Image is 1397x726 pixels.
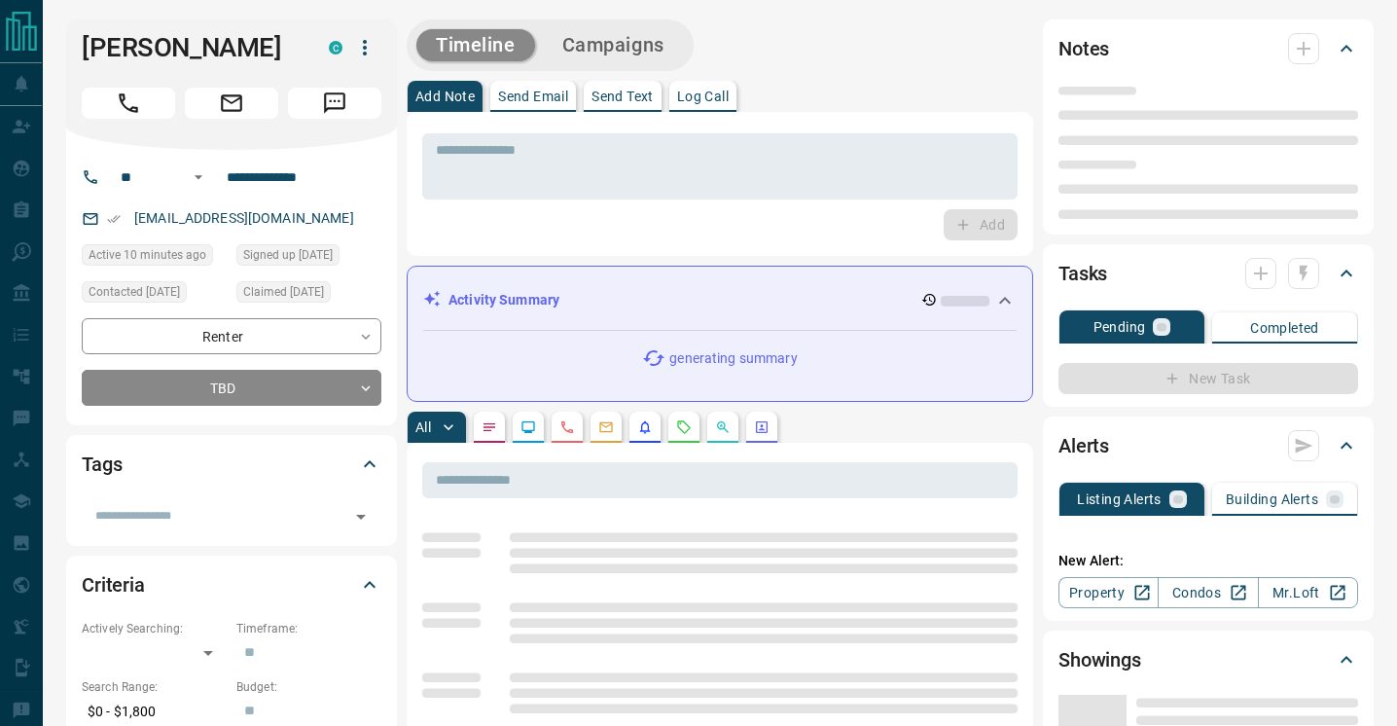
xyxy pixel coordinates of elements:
div: Activity Summary [423,282,1017,318]
div: Criteria [82,562,381,608]
svg: Requests [676,419,692,435]
div: Tue Jun 03 2025 [236,281,381,309]
h2: Showings [1058,644,1141,675]
div: Tasks [1058,250,1358,297]
button: Timeline [416,29,535,61]
div: Sun Oct 12 2025 [82,244,227,272]
svg: Opportunities [715,419,731,435]
button: Open [347,503,375,530]
svg: Calls [559,419,575,435]
div: Tags [82,441,381,488]
svg: Emails [598,419,614,435]
span: Active 10 minutes ago [89,245,206,265]
h2: Criteria [82,569,145,600]
p: Listing Alerts [1077,492,1162,506]
div: Renter [82,318,381,354]
div: Showings [1058,636,1358,683]
span: Claimed [DATE] [243,282,324,302]
p: Send Email [498,90,568,103]
div: Alerts [1058,422,1358,469]
h2: Tags [82,449,122,480]
button: Open [187,165,210,189]
span: Contacted [DATE] [89,282,180,302]
h1: [PERSON_NAME] [82,32,300,63]
svg: Notes [482,419,497,435]
span: Email [185,88,278,119]
p: Search Range: [82,678,227,696]
a: Property [1058,577,1159,608]
span: Signed up [DATE] [243,245,333,265]
svg: Listing Alerts [637,419,653,435]
p: Log Call [677,90,729,103]
div: Tue Jan 26 2021 [236,244,381,272]
p: All [415,420,431,434]
p: Completed [1250,321,1319,335]
div: Sat Sep 27 2025 [82,281,227,309]
p: Activity Summary [448,290,559,310]
p: Pending [1093,320,1146,334]
h2: Notes [1058,33,1109,64]
svg: Lead Browsing Activity [520,419,536,435]
svg: Agent Actions [754,419,770,435]
span: Call [82,88,175,119]
span: Message [288,88,381,119]
p: Budget: [236,678,381,696]
a: Mr.Loft [1258,577,1358,608]
a: Condos [1158,577,1258,608]
svg: Email Verified [107,212,121,226]
div: Notes [1058,25,1358,72]
p: Send Text [591,90,654,103]
p: Actively Searching: [82,620,227,637]
a: [EMAIL_ADDRESS][DOMAIN_NAME] [134,210,354,226]
p: New Alert: [1058,551,1358,571]
p: generating summary [669,348,797,369]
p: Building Alerts [1226,492,1318,506]
h2: Alerts [1058,430,1109,461]
p: Timeframe: [236,620,381,637]
div: condos.ca [329,41,342,54]
h2: Tasks [1058,258,1107,289]
button: Campaigns [543,29,684,61]
div: TBD [82,370,381,406]
p: Add Note [415,90,475,103]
